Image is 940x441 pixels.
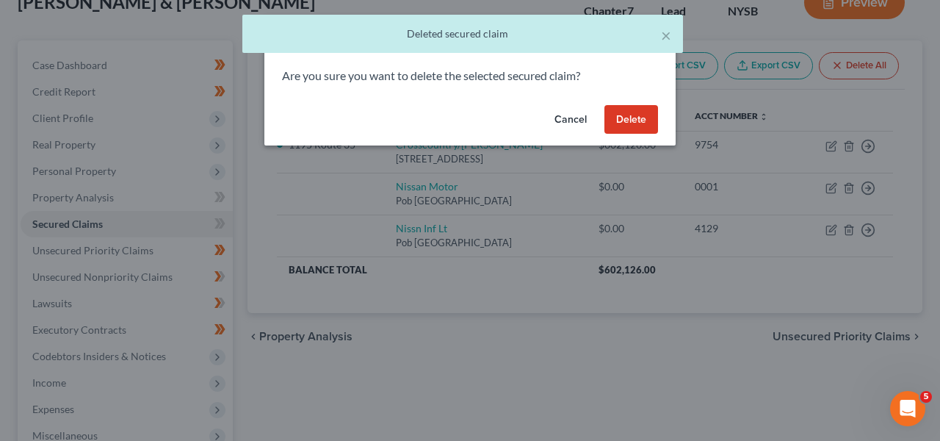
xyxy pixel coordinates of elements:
[282,68,658,85] p: Are you sure you want to delete the selected secured claim?
[254,26,671,41] div: Deleted secured claim
[604,105,658,135] button: Delete
[920,391,932,403] span: 5
[661,26,671,44] button: ×
[890,391,925,426] iframe: Intercom live chat
[543,105,599,135] button: Cancel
